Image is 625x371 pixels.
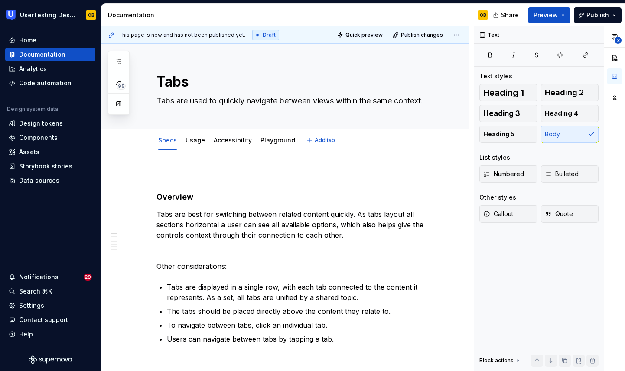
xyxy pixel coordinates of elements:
div: Data sources [19,176,59,185]
button: Quick preview [335,29,387,41]
a: Settings [5,299,95,313]
div: OB [88,12,94,19]
div: Accessibility [210,131,255,149]
button: Add tab [304,134,339,146]
span: Publish changes [401,32,443,39]
span: Heading 2 [545,88,584,97]
a: Analytics [5,62,95,76]
button: Preview [528,7,570,23]
button: UserTesting Design SystemOB [2,6,99,24]
button: Heading 2 [541,84,599,101]
textarea: Tabs are used to quickly navigate between views within the same context. [155,94,433,108]
div: UserTesting Design System [20,11,75,19]
span: Heading 3 [483,109,520,118]
span: Quick preview [345,32,383,39]
button: Contact support [5,313,95,327]
a: Usage [186,136,205,144]
span: Bulleted [545,170,579,178]
div: OB [480,12,486,19]
button: Publish [574,7,622,23]
div: Block actions [479,355,521,367]
span: This page is new and has not been published yet. [118,32,245,39]
a: Accessibility [214,136,252,144]
div: Search ⌘K [19,287,52,296]
button: Publish changes [390,29,447,41]
p: Tabs are displayed in a single row, with each tab connected to the content it represents. As a se... [167,282,435,303]
div: Block actions [479,357,514,364]
div: Playground [257,131,299,149]
div: Storybook stories [19,162,72,171]
div: Assets [19,148,39,156]
span: 29 [84,274,92,281]
span: Callout [483,210,513,218]
span: Share [501,11,519,19]
div: Design tokens [19,119,63,128]
div: Help [19,330,33,339]
div: Other styles [479,193,516,202]
img: 41adf70f-fc1c-4662-8e2d-d2ab9c673b1b.png [6,10,16,20]
button: Share [488,7,524,23]
span: Draft [263,32,276,39]
span: Numbered [483,170,524,178]
button: Help [5,327,95,341]
a: Assets [5,145,95,159]
div: Components [19,133,58,142]
p: To navigate between tabs, click an individual tab. [167,320,435,330]
div: Documentation [108,11,205,19]
span: Publish [586,11,609,19]
a: Design tokens [5,116,95,130]
button: Bulleted [541,165,599,183]
span: Add tab [315,137,335,144]
span: 95 [117,83,126,90]
a: Specs [158,136,177,144]
p: The tabs should be placed directly above the content they relate to. [167,306,435,316]
a: Code automation [5,76,95,90]
a: Data sources [5,174,95,187]
button: Search ⌘K [5,284,95,298]
p: Tabs are best for switching between related content quickly. As tabs layout all sections horizont... [156,209,435,240]
div: Specs [155,131,180,149]
button: Heading 4 [541,105,599,122]
div: Design system data [7,106,58,113]
div: Documentation [19,50,65,59]
button: Heading 3 [479,105,537,122]
span: Quote [545,210,573,218]
span: Heading 1 [483,88,524,97]
h4: Overview [156,192,435,202]
p: Users can navigate between tabs by tapping a tab. [167,334,435,344]
div: Settings [19,301,44,310]
div: Text styles [479,72,512,81]
svg: Supernova Logo [29,355,72,364]
button: Numbered [479,165,537,183]
button: Notifications29 [5,270,95,284]
span: Heading 4 [545,109,578,118]
a: Documentation [5,48,95,61]
div: Usage [182,131,208,149]
a: Components [5,131,95,145]
div: Analytics [19,65,47,73]
div: Home [19,36,36,45]
p: Other considerations: [156,261,435,271]
span: 2 [615,37,622,44]
div: Contact support [19,316,68,324]
button: Heading 5 [479,126,537,143]
button: Heading 1 [479,84,537,101]
a: Home [5,33,95,47]
a: Playground [260,136,295,144]
div: List styles [479,153,510,162]
div: Notifications [19,273,59,281]
a: Storybook stories [5,159,95,173]
button: Callout [479,205,537,223]
button: Quote [541,205,599,223]
textarea: Tabs [155,71,433,92]
span: Preview [534,11,558,19]
div: Code automation [19,79,72,87]
span: Heading 5 [483,130,514,139]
